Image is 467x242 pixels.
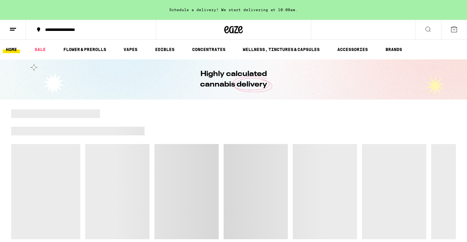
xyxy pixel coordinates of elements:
[183,69,284,90] h1: Highly calculated cannabis delivery
[240,46,323,53] a: WELLNESS, TINCTURES & CAPSULES
[60,46,109,53] a: FLOWER & PREROLLS
[32,46,49,53] a: SALE
[334,46,371,53] a: ACCESSORIES
[189,46,229,53] a: CONCENTRATES
[152,46,178,53] a: EDIBLES
[3,46,20,53] a: HOME
[382,46,405,53] a: BRANDS
[120,46,141,53] a: VAPES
